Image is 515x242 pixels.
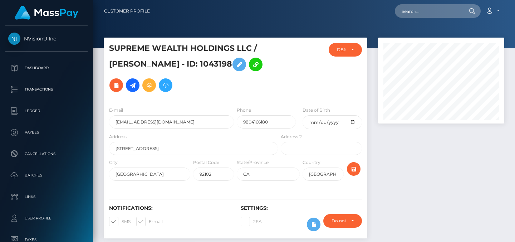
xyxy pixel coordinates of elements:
a: Cancellations [5,145,88,163]
p: User Profile [8,213,85,224]
p: Transactions [8,84,85,95]
a: Batches [5,166,88,184]
a: Links [5,188,88,206]
p: Cancellations [8,149,85,159]
label: Address [109,134,127,140]
p: Batches [8,170,85,181]
h6: Settings: [241,205,362,211]
img: NVisionU Inc [8,33,20,45]
label: Date of Birth [303,107,330,113]
input: Search... [395,4,462,18]
label: E-mail [109,107,123,113]
label: SMS [109,217,131,226]
div: Do not require [332,218,345,224]
a: Ledger [5,102,88,120]
a: Payees [5,124,88,141]
label: Phone [237,107,251,113]
a: Initiate Payout [126,78,139,92]
label: Address 2 [281,134,302,140]
label: City [109,159,118,166]
h6: Notifications: [109,205,230,211]
h5: SUPREME WEALTH HOLDINGS LLC / [PERSON_NAME] - ID: 1043198 [109,43,274,96]
button: Do not require [323,214,362,228]
label: 2FA [241,217,262,226]
div: DEACTIVE [337,47,345,53]
img: MassPay Logo [15,6,78,20]
a: Dashboard [5,59,88,77]
label: E-mail [136,217,163,226]
p: Ledger [8,106,85,116]
a: Customer Profile [104,4,150,19]
button: DEACTIVE [329,43,362,57]
p: Payees [8,127,85,138]
p: Links [8,192,85,202]
label: Country [303,159,320,166]
span: NVisionU Inc [5,35,88,42]
a: User Profile [5,209,88,227]
a: Transactions [5,81,88,98]
p: Dashboard [8,63,85,73]
label: Postal Code [193,159,219,166]
label: State/Province [237,159,269,166]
